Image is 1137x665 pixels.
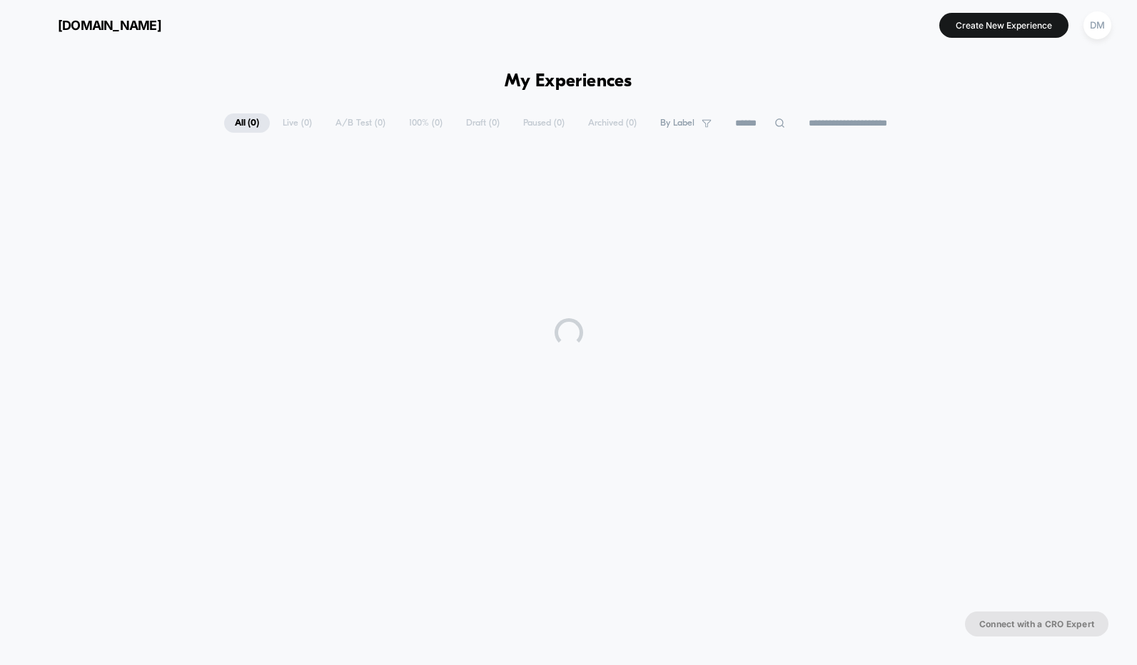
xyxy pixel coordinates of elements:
span: All ( 0 ) [224,113,270,133]
div: DM [1083,11,1111,39]
h1: My Experiences [505,71,632,92]
button: Create New Experience [939,13,1068,38]
span: [DOMAIN_NAME] [58,18,161,33]
button: Connect with a CRO Expert [965,611,1108,636]
button: DM [1079,11,1116,40]
button: [DOMAIN_NAME] [21,14,166,36]
span: By Label [660,118,694,128]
